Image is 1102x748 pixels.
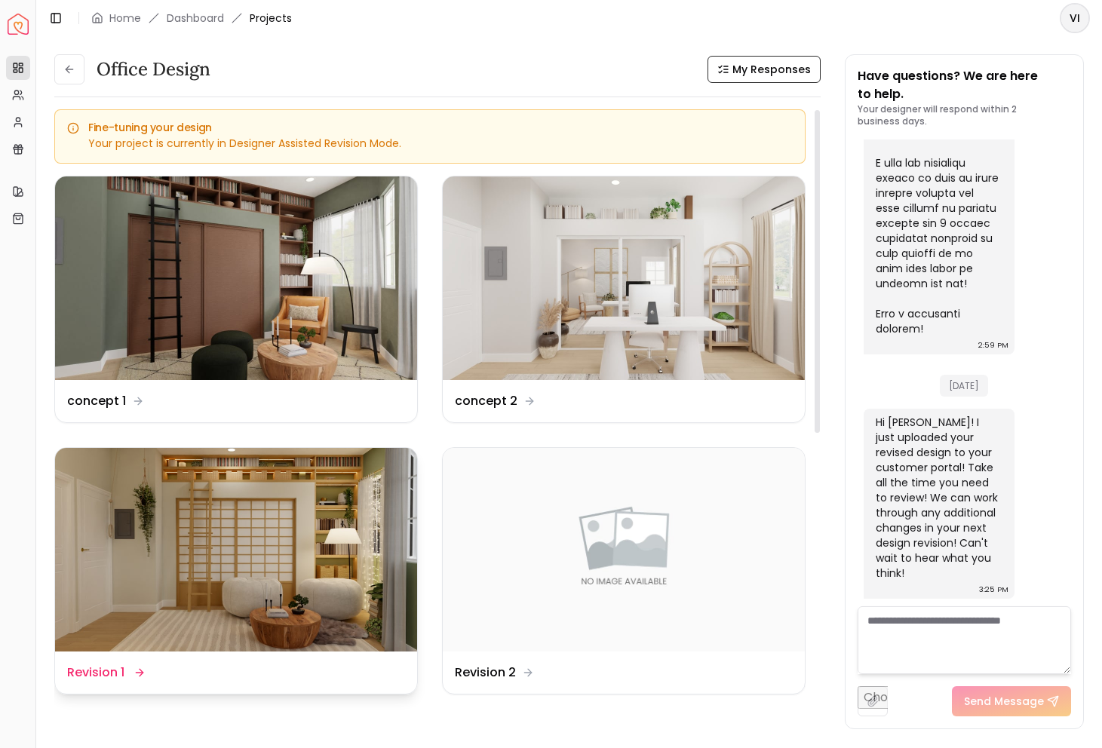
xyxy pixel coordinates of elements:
button: My Responses [708,56,821,83]
p: Have questions? We are here to help. [858,67,1071,103]
div: 2:59 PM [978,338,1008,353]
div: 3:25 PM [979,582,1008,597]
dd: Revision 2 [455,664,516,682]
span: My Responses [732,62,811,77]
img: Spacejoy Logo [8,14,29,35]
h5: Fine-tuning your design [67,122,793,133]
div: Your project is currently in Designer Assisted Revision Mode. [67,136,793,151]
a: concept 2concept 2 [442,176,806,423]
a: Spacejoy [8,14,29,35]
h3: Office design [97,57,210,81]
a: Dashboard [167,11,224,26]
button: VI [1060,3,1090,33]
div: Hi [PERSON_NAME]! I just uploaded your revised design to your customer portal! Take all the time ... [876,415,999,581]
span: VI [1061,5,1088,32]
dd: concept 1 [67,392,126,410]
p: Your designer will respond within 2 business days. [858,103,1071,127]
a: Revision 1Revision 1 [54,447,418,694]
a: concept 1concept 1 [54,176,418,423]
img: concept 1 [55,176,417,380]
dd: Revision 1 [67,664,124,682]
a: Home [109,11,141,26]
dd: concept 2 [455,392,517,410]
img: Revision 1 [55,448,417,651]
img: concept 2 [443,176,805,380]
img: Revision 2 [443,448,805,651]
nav: breadcrumb [91,11,292,26]
span: [DATE] [940,375,988,397]
span: Projects [250,11,292,26]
